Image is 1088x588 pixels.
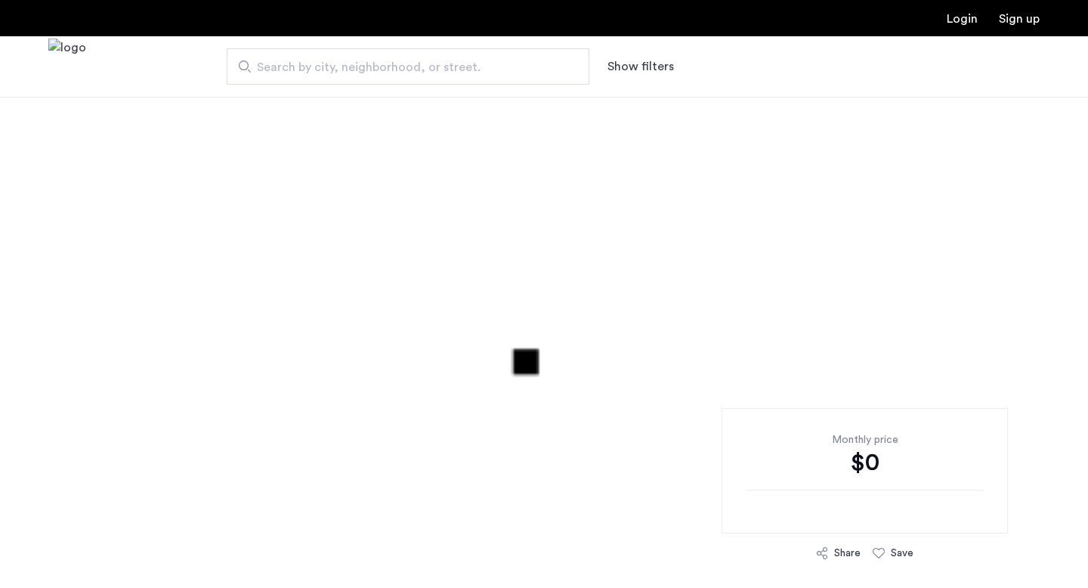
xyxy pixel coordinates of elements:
[891,546,913,561] div: Save
[48,39,86,95] a: Cazamio Logo
[999,13,1040,25] a: Registration
[746,447,984,478] div: $0
[746,432,984,447] div: Monthly price
[947,13,978,25] a: Login
[227,48,589,85] input: Apartment Search
[607,57,674,76] button: Show or hide filters
[257,58,547,76] span: Search by city, neighborhood, or street.
[48,39,86,95] img: logo
[834,546,861,561] div: Share
[196,97,892,550] img: 3.gif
